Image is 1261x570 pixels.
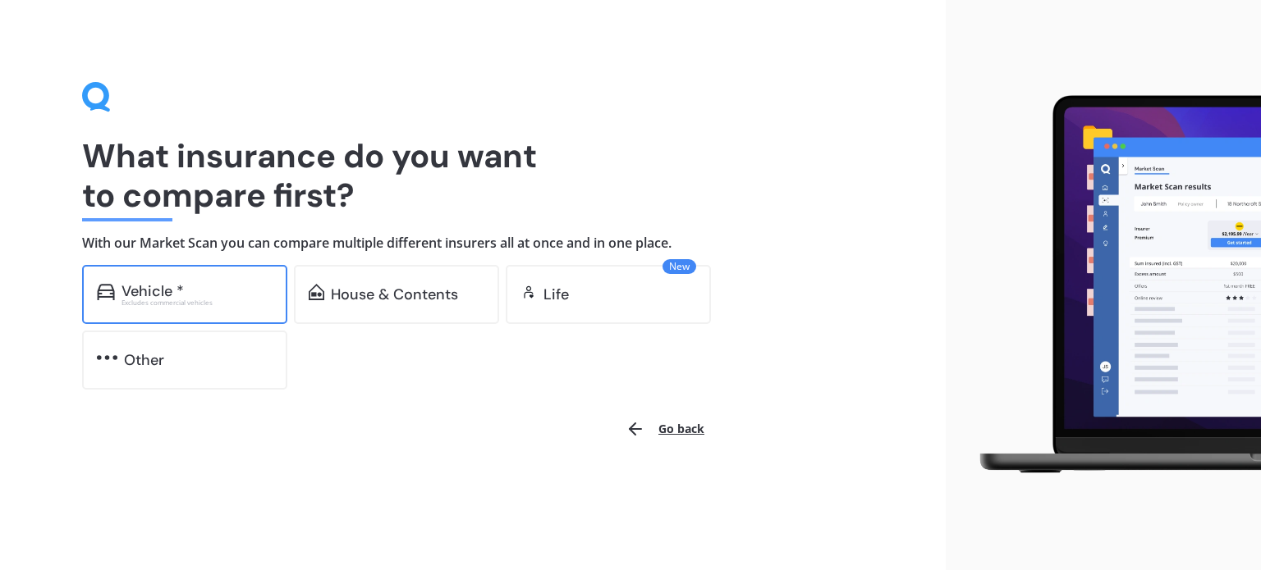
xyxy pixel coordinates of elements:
span: New [663,259,696,274]
h4: With our Market Scan you can compare multiple different insurers all at once and in one place. [82,235,864,252]
img: laptop.webp [959,87,1261,483]
div: Life [543,286,569,303]
button: Go back [616,409,714,449]
img: other.81dba5aafe580aa69f38.svg [97,349,117,366]
div: Excludes commercial vehicles [122,299,273,306]
div: House & Contents [331,286,458,303]
div: Vehicle * [122,283,184,299]
img: home-and-contents.b802091223b8502ef2dd.svg [309,284,324,300]
div: Other [124,352,164,368]
img: car.f15378c7a67c060ca3f3.svg [97,284,115,300]
h1: What insurance do you want to compare first? [82,136,864,215]
img: life.f720d6a2d7cdcd3ad642.svg [520,284,537,300]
